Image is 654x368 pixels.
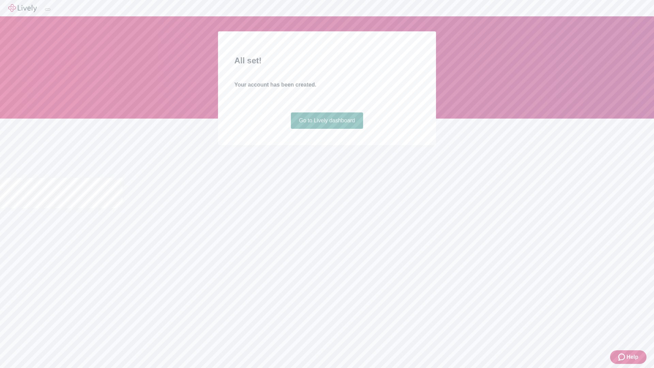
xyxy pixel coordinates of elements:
[234,55,420,67] h2: All set!
[626,353,638,361] span: Help
[45,9,50,11] button: Log out
[610,350,647,364] button: Zendesk support iconHelp
[291,112,363,129] a: Go to Lively dashboard
[8,4,37,12] img: Lively
[618,353,626,361] svg: Zendesk support icon
[234,81,420,89] h4: Your account has been created.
